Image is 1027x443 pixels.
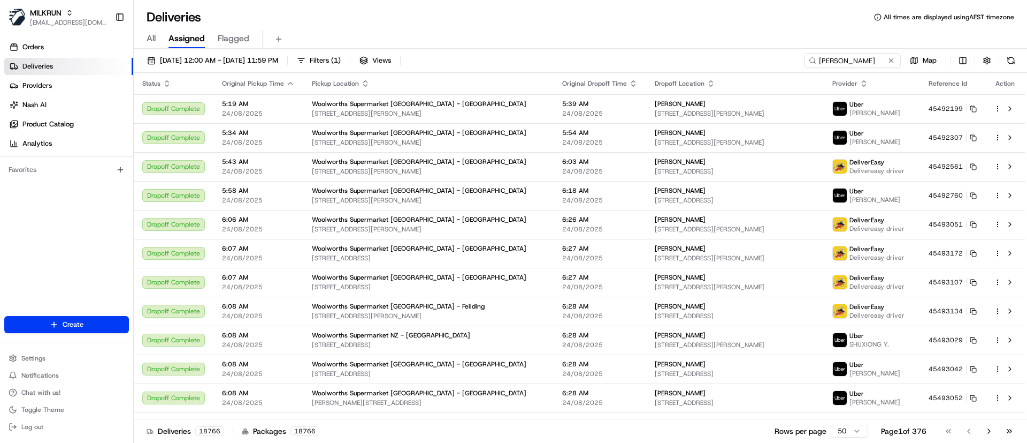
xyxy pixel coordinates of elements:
span: Woolworths Supermarket [GEOGRAPHIC_DATA] - [GEOGRAPHIC_DATA] [312,186,526,195]
span: [PERSON_NAME] [655,157,706,166]
span: Woolworths Supermarket [GEOGRAPHIC_DATA] - [GEOGRAPHIC_DATA] [312,389,526,397]
div: Favorites [4,161,129,178]
span: Delivereasy driver [849,253,905,262]
span: Woolworths Supermarket [GEOGRAPHIC_DATA] - [GEOGRAPHIC_DATA] [312,129,526,137]
span: [STREET_ADDRESS][PERSON_NAME] [655,138,815,147]
button: 45493172 [929,249,977,258]
button: Toggle Theme [4,402,129,417]
button: 45493052 [929,394,977,402]
span: Woolworths Supermarket [GEOGRAPHIC_DATA] - [GEOGRAPHIC_DATA] [312,215,526,224]
img: delivereasy_logo.png [833,275,847,289]
span: 6:08 AM [222,331,295,340]
span: 24/08/2025 [562,109,638,118]
span: Pickup Location [312,79,359,88]
span: 24/08/2025 [222,312,295,320]
span: 6:08 AM [222,302,295,311]
span: 24/08/2025 [222,138,295,147]
span: Woolworths Supermarket [GEOGRAPHIC_DATA] - [GEOGRAPHIC_DATA] [312,360,526,369]
span: Log out [21,423,43,431]
span: 24/08/2025 [562,283,638,291]
span: [PERSON_NAME] [655,129,706,137]
img: uber-new-logo.jpeg [833,362,847,376]
span: 24/08/2025 [562,196,638,205]
span: 24/08/2025 [562,138,638,147]
span: Uber [849,361,864,369]
span: Filters [310,56,341,65]
button: [EMAIL_ADDRESS][DOMAIN_NAME] [30,18,106,27]
span: Woolworths Supermarket [GEOGRAPHIC_DATA] - [GEOGRAPHIC_DATA] [312,273,526,282]
span: Nash AI [22,100,47,110]
span: [PERSON_NAME] [849,369,900,378]
span: [PERSON_NAME] [655,302,706,311]
span: Uber [849,389,864,398]
span: 6:18 AM [562,186,638,195]
span: 24/08/2025 [562,341,638,349]
span: [STREET_ADDRESS][PERSON_NAME] [655,283,815,291]
span: Woolworths Supermarket NZ - [GEOGRAPHIC_DATA] [312,331,470,340]
span: Woolworths Supermarket [GEOGRAPHIC_DATA] - Feilding [312,302,485,311]
span: 6:26 AM [562,215,638,224]
button: MILKRUNMILKRUN[EMAIL_ADDRESS][DOMAIN_NAME] [4,4,111,30]
span: 6:03 AM [562,157,638,166]
span: Deliveries [22,62,53,71]
span: [PERSON_NAME] [655,244,706,253]
span: Providers [22,81,52,91]
span: 6:06 AM [222,215,295,224]
span: DeliverEasy [849,245,884,253]
span: 24/08/2025 [562,399,638,407]
button: MILKRUN [30,7,62,18]
span: Woolworths Supermarket [GEOGRAPHIC_DATA] - [GEOGRAPHIC_DATA] [312,244,526,253]
span: Delivereasy driver [849,224,905,233]
span: 5:19 AM [222,100,295,108]
span: Views [372,56,391,65]
span: Assigned [168,32,205,45]
span: 6:28 AM [562,331,638,340]
span: [PERSON_NAME] [655,186,706,195]
span: DeliverEasy [849,303,884,311]
span: SHUXIONG Y. [849,340,889,349]
span: [PERSON_NAME] [655,360,706,369]
img: delivereasy_logo.png [833,160,847,174]
button: 45493042 [929,365,977,373]
button: Chat with us! [4,385,129,400]
span: 6:27 AM [562,273,638,282]
span: 24/08/2025 [222,399,295,407]
span: [PERSON_NAME] [849,138,900,146]
a: Analytics [4,135,133,152]
button: Notifications [4,368,129,383]
span: [STREET_ADDRESS] [655,399,815,407]
span: 5:39 AM [562,100,638,108]
span: [PERSON_NAME] [849,109,900,117]
span: Delivereasy driver [849,282,905,291]
span: Notifications [21,371,59,380]
span: Original Pickup Time [222,79,284,88]
span: Dropoff Location [655,79,704,88]
span: 5:34 AM [222,129,295,137]
span: 6:28 AM [562,302,638,311]
span: 6:07 AM [222,273,295,282]
button: 45493107 [929,278,977,287]
span: Woolworths Supermarket [GEOGRAPHIC_DATA] - [GEOGRAPHIC_DATA] [312,418,526,426]
span: 24/08/2025 [222,254,295,262]
span: [STREET_ADDRESS] [655,196,815,205]
span: 6:29 AM [562,418,638,426]
span: Map [923,56,937,65]
span: Woolworths Supermarket [GEOGRAPHIC_DATA] - [GEOGRAPHIC_DATA] [312,100,526,108]
span: Reference Id [929,79,967,88]
span: [PERSON_NAME] [655,100,706,108]
button: 45493051 [929,220,977,229]
span: Orders [22,42,44,52]
span: [STREET_ADDRESS] [655,312,815,320]
span: [STREET_ADDRESS][PERSON_NAME] [312,196,545,205]
button: 45492307 [929,133,977,142]
span: [DATE] 12:00 AM - [DATE] 11:59 PM [160,56,278,65]
a: Product Catalog [4,116,133,133]
img: uber-new-logo.jpeg [833,189,847,202]
span: Product Catalog [22,119,74,129]
span: [STREET_ADDRESS] [312,283,545,291]
span: [PERSON_NAME] [655,389,706,397]
span: Provider [832,79,857,88]
span: ( 1 ) [331,56,341,65]
span: Analytics [22,139,52,148]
